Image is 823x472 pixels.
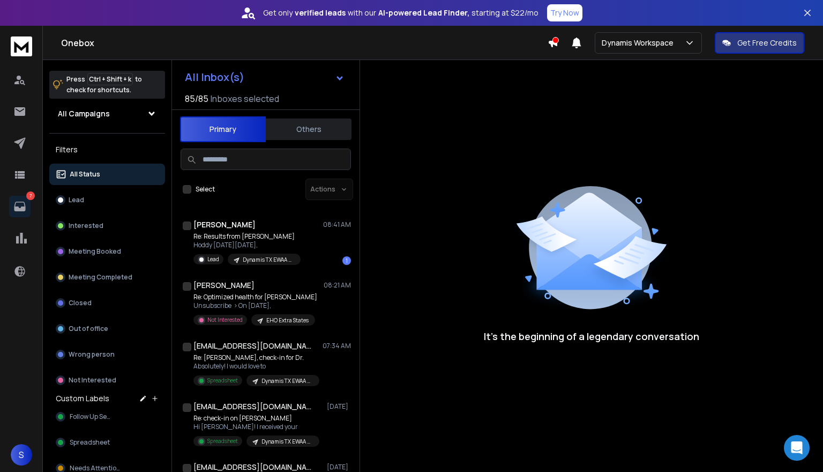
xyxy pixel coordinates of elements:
[185,92,208,105] span: 85 / 85
[327,463,351,471] p: [DATE]
[323,220,351,229] p: 08:41 AM
[49,370,165,391] button: Not Interested
[327,402,351,411] p: [DATE]
[69,324,108,333] p: Out of office
[261,438,313,446] p: Dynamis TX EWAA Google Only - Newly Warmed
[176,67,353,88] button: All Inbox(s)
[193,301,317,310] p: Unsubscribe > On [DATE],
[69,222,103,230] p: Interested
[49,432,165,453] button: Spreadsheet
[61,36,548,49] h1: Onebox
[193,293,317,301] p: Re: Optimized health for [PERSON_NAME]
[49,406,165,427] button: Follow Up Sent
[49,318,165,340] button: Out of office
[193,232,301,241] p: Re: Results from [PERSON_NAME]
[193,219,256,230] h1: [PERSON_NAME]
[193,341,311,351] h1: [EMAIL_ADDRESS][DOMAIN_NAME]
[70,412,114,421] span: Follow Up Sent
[69,196,84,204] p: Lead
[185,72,244,83] h1: All Inbox(s)
[49,241,165,262] button: Meeting Booked
[243,256,294,264] p: Dynamis TX EWAA Google Only - Newly Warmed
[484,329,699,344] p: It’s the beginning of a legendary conversation
[69,376,116,385] p: Not Interested
[49,292,165,314] button: Closed
[263,8,538,18] p: Get only with our starting at $22/mo
[87,73,133,85] span: Ctrl + Shift + k
[69,350,115,359] p: Wrong person
[11,444,32,466] button: S
[323,342,351,350] p: 07:34 AM
[261,377,313,385] p: Dynamis TX EWAA Google Only - Newly Warmed
[9,196,31,217] a: 7
[49,142,165,157] h3: Filters
[207,377,238,385] p: Spreadsheet
[266,316,309,324] p: EHO Extra States
[196,185,215,194] label: Select
[715,32,804,54] button: Get Free Credits
[193,414,319,423] p: Re: check-in on [PERSON_NAME]
[784,435,810,461] div: Open Intercom Messenger
[342,256,351,265] div: 1
[180,116,266,142] button: Primary
[11,36,32,56] img: logo
[70,438,110,447] span: Spreadsheet
[49,189,165,211] button: Lead
[547,4,582,21] button: Try Now
[324,281,351,290] p: 08:21 AM
[56,393,109,404] h3: Custom Labels
[69,273,132,282] p: Meeting Completed
[58,108,110,119] h1: All Campaigns
[49,215,165,237] button: Interested
[207,316,243,324] p: Not Interested
[193,241,301,249] p: Hoddy [DATE][DATE],
[26,191,35,200] p: 7
[378,8,469,18] strong: AI-powered Lead Finder,
[49,267,165,288] button: Meeting Completed
[70,170,100,179] p: All Status
[49,103,165,124] button: All Campaigns
[266,117,351,141] button: Others
[550,8,579,18] p: Try Now
[69,299,92,307] p: Closed
[193,423,319,431] p: Hi [PERSON_NAME]! I received your
[295,8,346,18] strong: verified leads
[49,344,165,365] button: Wrong person
[193,280,255,291] h1: [PERSON_NAME]
[211,92,279,105] h3: Inboxes selected
[737,38,797,48] p: Get Free Credits
[193,353,319,362] p: Re: [PERSON_NAME], check-in for Dr.
[207,437,238,445] p: Spreadsheet
[207,255,219,263] p: Lead
[69,247,121,256] p: Meeting Booked
[49,164,165,185] button: All Status
[193,362,319,371] p: Absolutely! I would love to
[602,38,678,48] p: Dynamis Workspace
[66,74,142,95] p: Press to check for shortcuts.
[193,401,311,412] h1: [EMAIL_ADDRESS][DOMAIN_NAME]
